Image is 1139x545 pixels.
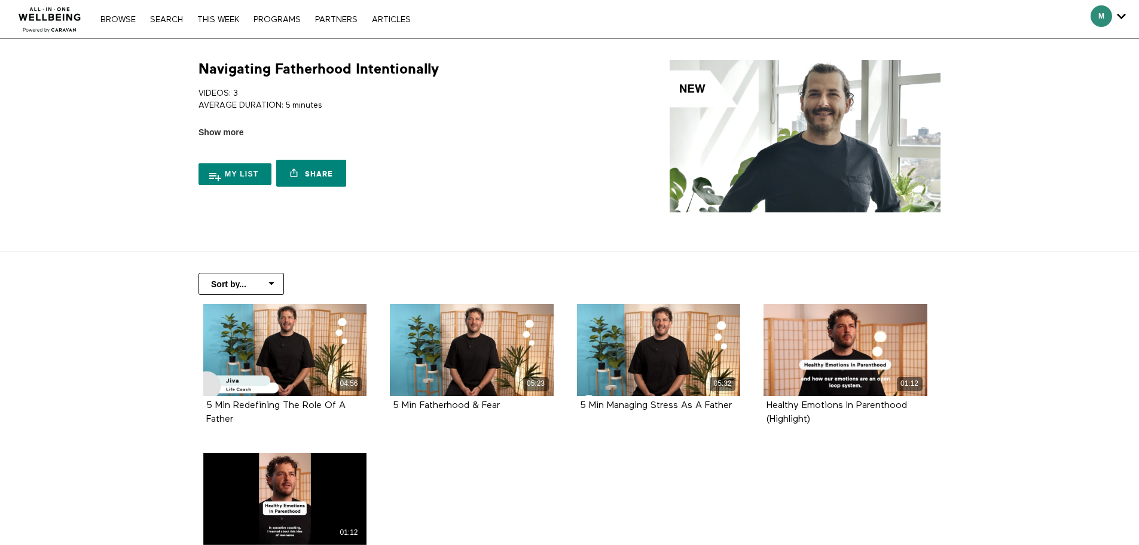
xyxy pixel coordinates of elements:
div: 05:32 [710,377,735,391]
a: 5 Min Fatherhood & Fear [393,401,500,410]
div: 04:56 [336,377,362,391]
span: Show more [199,126,243,139]
strong: Healthy Emotions In Parenthood (Highlight) [767,401,907,424]
button: My list [199,163,271,185]
nav: Primary [94,13,416,25]
a: Healthy Emotions In Parenthood (Highlight) 01:12 [764,304,927,396]
h1: Navigating Fatherhood Intentionally [199,60,439,78]
img: Navigating Fatherhood Intentionally [670,60,940,212]
a: THIS WEEK [191,16,245,24]
a: 5 Min Managing Stress As A Father [580,401,732,410]
a: Share [276,160,346,187]
a: Healthy Emotions In Parenthood (Highlight 9x16) 01:12 [203,453,367,545]
a: 5 Min Redefining The Role Of A Father [206,401,346,424]
div: 05:23 [523,377,549,391]
a: PARTNERS [309,16,364,24]
p: VIDEOS: 3 AVERAGE DURATION: 5 minutes [199,87,565,112]
a: Healthy Emotions In Parenthood (Highlight) [767,401,907,424]
a: 5 Min Managing Stress As A Father 05:32 [577,304,741,396]
a: Search [144,16,189,24]
div: 01:12 [336,526,362,540]
strong: 5 Min Redefining The Role Of A Father [206,401,346,424]
a: Browse [94,16,142,24]
div: 01:12 [897,377,923,391]
a: 5 Min Fatherhood & Fear 05:23 [390,304,554,396]
a: ARTICLES [366,16,417,24]
a: 5 Min Redefining The Role Of A Father 04:56 [203,304,367,396]
a: PROGRAMS [248,16,307,24]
